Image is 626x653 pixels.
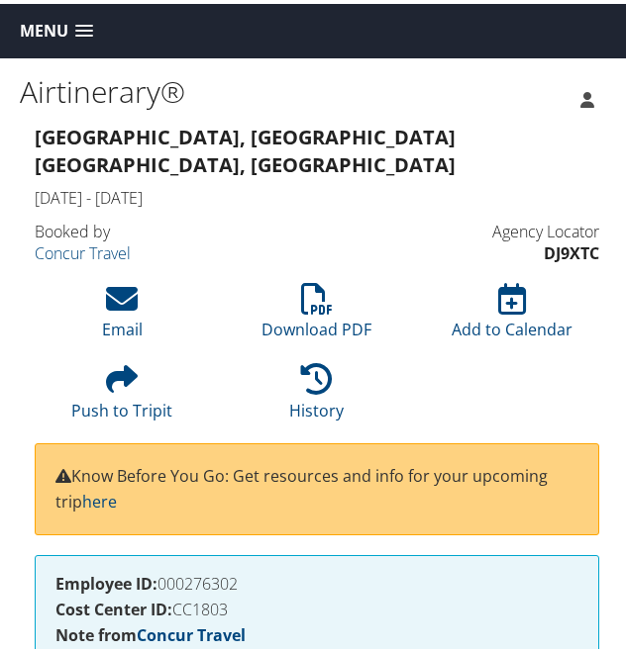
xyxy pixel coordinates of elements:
[55,569,157,591] strong: Employee ID:
[35,183,599,205] h4: [DATE] - [DATE]
[544,238,599,260] strong: DJ9XTC
[492,217,599,261] h4: Agency Locator
[55,460,578,511] p: Know Before You Go: Get resources and info for your upcoming trip
[137,620,246,642] a: Concur Travel
[55,598,578,613] h4: CC1803
[82,487,117,509] a: here
[289,370,344,418] a: History
[261,290,371,337] a: Download PDF
[35,217,599,261] h4: Booked by
[35,120,456,174] strong: [GEOGRAPHIC_DATA], [GEOGRAPHIC_DATA] [GEOGRAPHIC_DATA], [GEOGRAPHIC_DATA]
[102,290,143,337] a: Email
[35,238,131,260] a: Concur Travel
[20,18,68,37] span: Menu
[452,290,573,337] a: Add to Calendar
[55,620,246,642] strong: Note from
[71,370,172,418] a: Push to Tripit
[20,67,466,109] h1: Airtinerary®
[55,595,172,616] strong: Cost Center ID:
[55,572,578,588] h4: 000276302
[10,11,103,44] a: Menu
